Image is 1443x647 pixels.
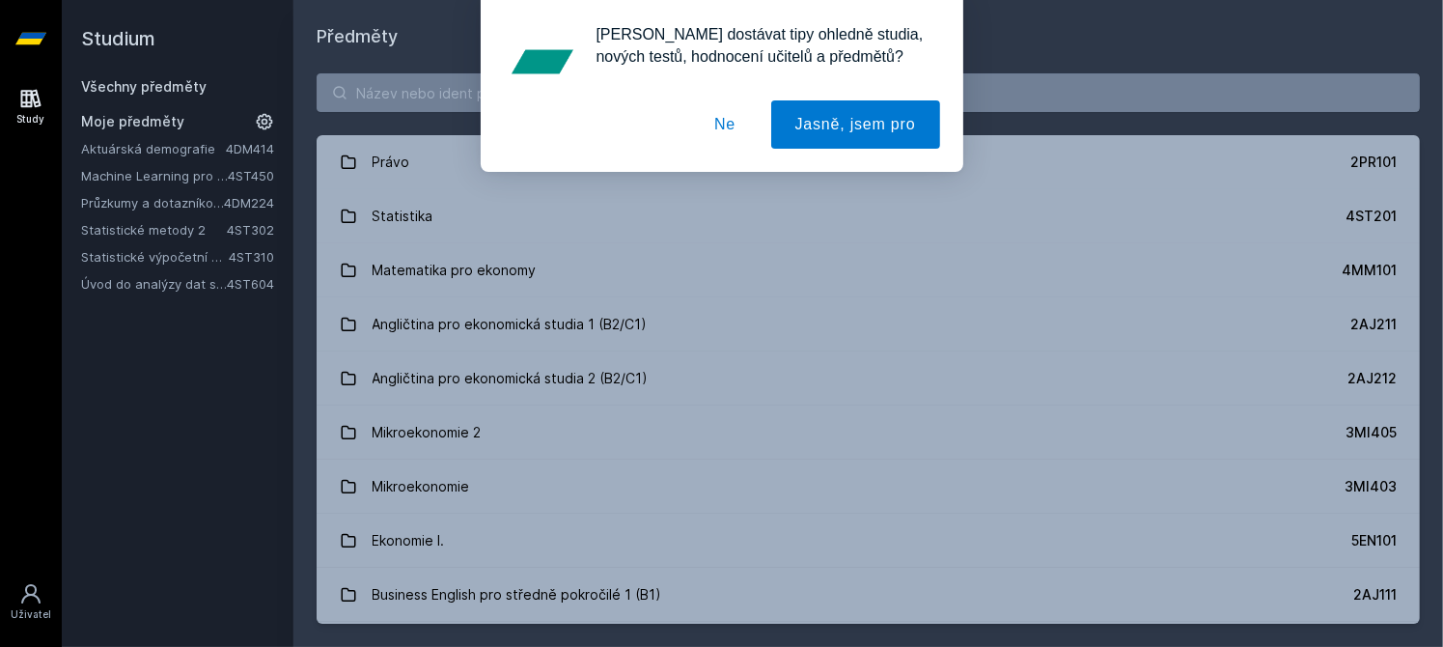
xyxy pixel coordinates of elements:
[1347,369,1397,388] div: 2AJ212
[373,197,433,236] div: Statistika
[81,166,228,185] a: Machine Learning pro ekonomické modelování
[1342,261,1397,280] div: 4MM101
[81,193,224,212] a: Průzkumy a dotazníková šetření
[771,100,940,149] button: Jasně, jsem pro
[373,305,648,344] div: Angličtina pro ekonomická studia 1 (B2/C1)
[373,251,537,290] div: Matematika pro ekonomy
[81,220,227,239] a: Statistické metody 2
[81,274,227,294] a: Úvod do analýzy dat s pomocí R and SQL (v angličtině)
[229,249,274,265] a: 4ST310
[1351,531,1397,550] div: 5EN101
[224,195,274,211] a: 4DM224
[317,514,1420,568] a: Ekonomie I. 5EN101
[373,521,445,560] div: Ekonomie I.
[317,406,1420,460] a: Mikroekonomie 2 3MI405
[317,189,1420,243] a: Statistika 4ST201
[1346,207,1397,226] div: 4ST201
[373,413,482,452] div: Mikroekonomie 2
[4,573,58,632] a: Uživatel
[317,460,1420,514] a: Mikroekonomie 3MI403
[504,23,581,100] img: notification icon
[317,352,1420,406] a: Angličtina pro ekonomická studia 2 (B2/C1) 2AJ212
[1353,585,1397,605] div: 2AJ111
[228,168,274,183] a: 4ST450
[1345,477,1397,496] div: 3MI403
[317,297,1420,352] a: Angličtina pro ekonomická studia 1 (B2/C1) 2AJ211
[317,243,1420,297] a: Matematika pro ekonomy 4MM101
[581,23,940,68] div: [PERSON_NAME] dostávat tipy ohledně studia, nových testů, hodnocení učitelů a předmětů?
[1346,423,1397,442] div: 3MI405
[1350,315,1397,334] div: 2AJ211
[373,467,470,506] div: Mikroekonomie
[373,576,662,614] div: Business English pro středně pokročilé 1 (B1)
[373,359,649,398] div: Angličtina pro ekonomická studia 2 (B2/C1)
[227,276,274,292] a: 4ST604
[11,607,51,622] div: Uživatel
[690,100,760,149] button: Ne
[317,568,1420,622] a: Business English pro středně pokročilé 1 (B1) 2AJ111
[81,247,229,267] a: Statistické výpočetní prostředí
[227,222,274,238] a: 4ST302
